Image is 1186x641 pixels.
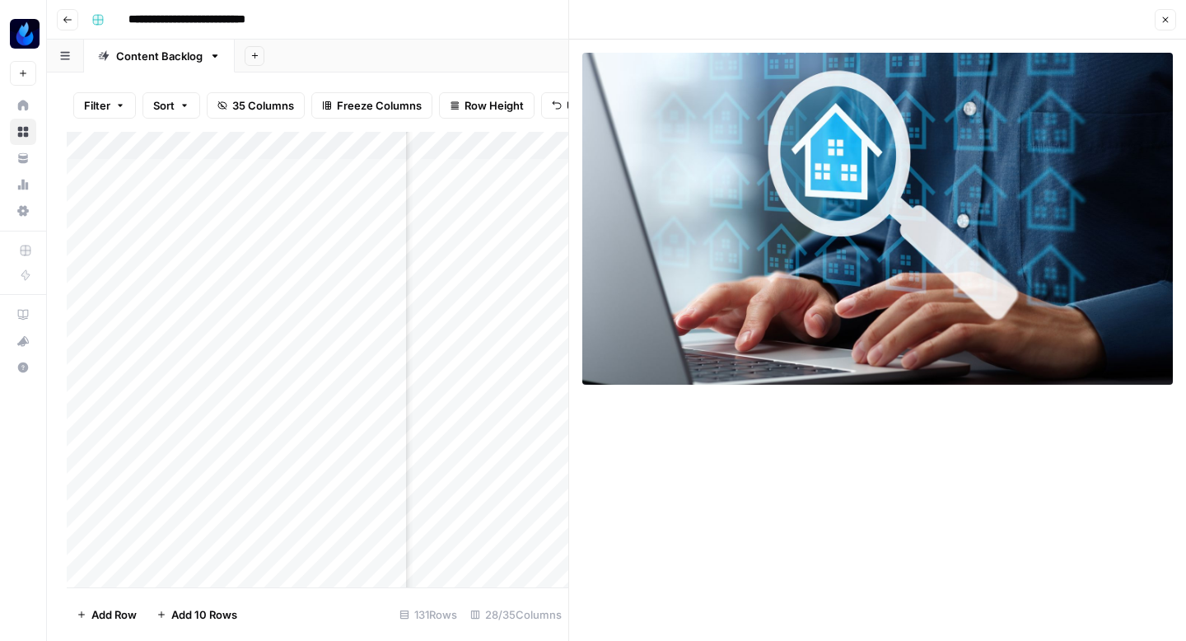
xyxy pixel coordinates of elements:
button: Sort [142,92,200,119]
button: Undo [541,92,605,119]
button: What's new? [10,328,36,354]
a: Usage [10,171,36,198]
span: Sort [153,97,175,114]
a: Browse [10,119,36,145]
a: AirOps Academy [10,302,36,328]
span: Add Row [91,606,137,623]
span: Add 10 Rows [171,606,237,623]
img: AgentFire Content Logo [10,19,40,49]
div: 28/35 Columns [464,601,568,628]
button: 35 Columns [207,92,305,119]
a: Content Backlog [84,40,235,73]
a: Your Data [10,145,36,171]
button: Freeze Columns [311,92,432,119]
img: Row/Cell [582,53,1173,385]
button: Help + Support [10,354,36,381]
button: Row Height [439,92,535,119]
span: 35 Columns [232,97,294,114]
div: What's new? [11,329,35,353]
button: Add 10 Rows [147,601,247,628]
div: Content Backlog [116,48,203,64]
button: Add Row [67,601,147,628]
a: Home [10,92,36,119]
span: Freeze Columns [337,97,422,114]
span: Row Height [465,97,524,114]
div: 131 Rows [393,601,464,628]
button: Filter [73,92,136,119]
span: Filter [84,97,110,114]
a: Settings [10,198,36,224]
button: Workspace: AgentFire Content [10,13,36,54]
